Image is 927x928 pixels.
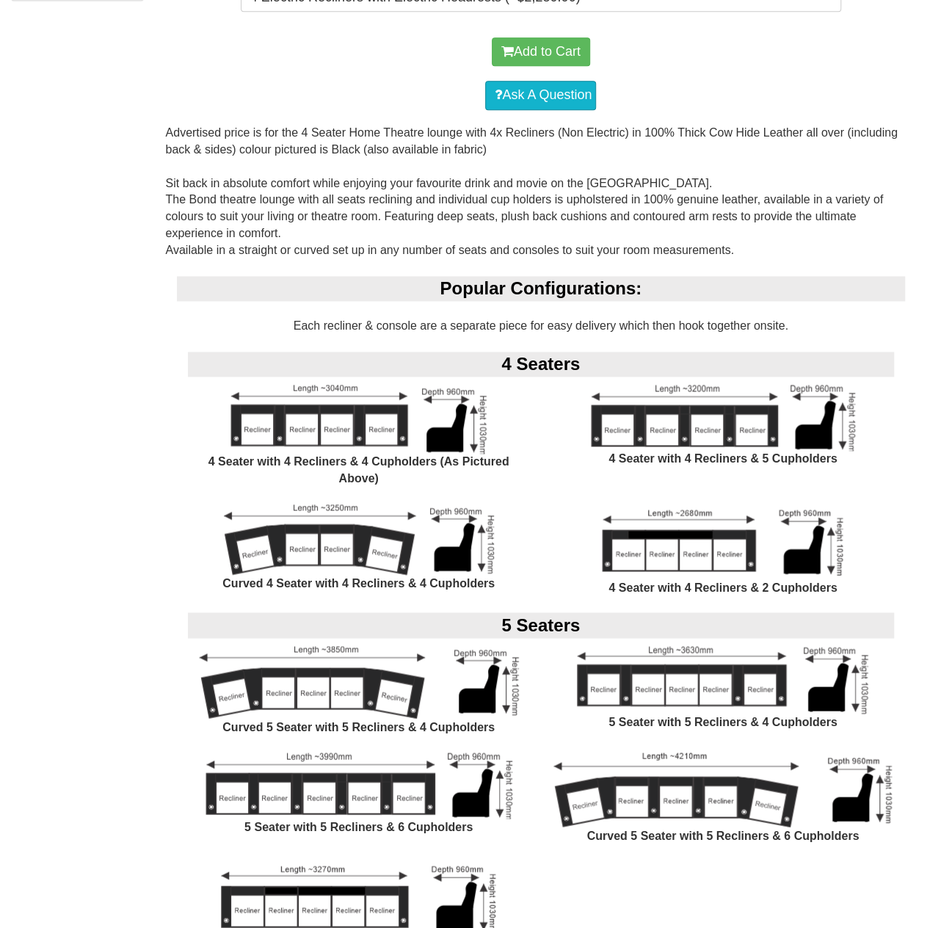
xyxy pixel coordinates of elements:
img: 5 Seater Theatre Lounge [206,753,512,819]
img: 5 Seater Curved Theatre Lounge [553,753,893,827]
b: Curved 5 Seater with 5 Recliners & 4 Cupholders [222,720,495,733]
img: 5 Seater Theatre Lounge [577,646,868,714]
b: 4 Seater with 4 Recliners & 5 Cupholders [608,452,837,465]
b: Curved 4 Seater with 4 Recliners & 4 Cupholders [222,576,495,589]
button: Add to Cart [492,37,590,67]
img: 4 Seater Theatre Lounge [591,385,855,451]
img: 5 Seater Curved Theatre Lounge [199,646,519,719]
b: 5 Seater with 5 Recliners & 6 Cupholders [244,820,473,833]
b: 5 Seater with 5 Recliners & 4 Cupholders [608,715,837,728]
div: Popular Configurations: [177,276,906,301]
img: 4 Seater Theatre Lounge [230,385,487,454]
img: 4 Seater Curved Theatre Lounge [223,504,494,575]
div: 5 Seaters [188,612,895,637]
b: 4 Seater with 4 Recliners & 4 Cupholders (As Pictured Above) [208,455,509,485]
img: 4 Seater Theatre Lounge [594,504,852,579]
b: Curved 5 Seater with 5 Recliners & 6 Cupholders [586,829,859,841]
a: Ask A Question [485,81,596,110]
div: 4 Seaters [188,352,895,377]
b: 4 Seater with 4 Recliners & 2 Cupholders [608,581,837,593]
